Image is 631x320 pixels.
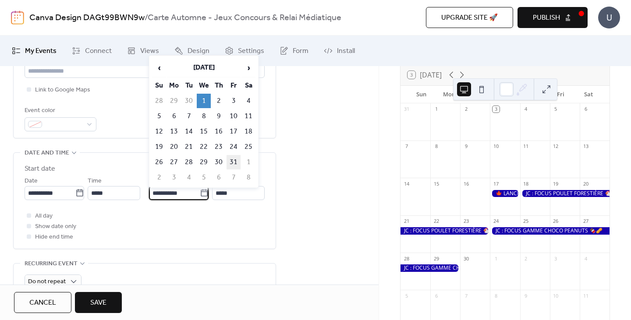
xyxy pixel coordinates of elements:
div: 4 [582,255,589,262]
div: JC : FOCUS GAMME CHOCO PEANUTS 🍫🥜 [490,227,610,235]
img: logo [11,11,24,25]
span: Recurring event [25,259,78,269]
div: 18 [523,180,529,187]
span: Hide end time [35,232,73,243]
div: 8 [493,292,499,299]
td: 2 [212,94,226,108]
td: 29 [167,94,181,108]
div: 15 [433,180,440,187]
div: 2 [523,255,529,262]
td: 30 [182,94,196,108]
div: 6 [582,106,589,113]
td: 24 [227,140,241,154]
div: 30 [463,255,469,262]
span: Publish [533,13,560,23]
th: Fr [227,78,241,93]
span: Link to Google Maps [35,85,90,95]
div: Sun [408,86,436,103]
div: 28 [403,255,410,262]
span: Views [140,46,159,56]
a: Views [121,39,166,63]
div: 5 [403,292,410,299]
td: 30 [212,155,226,169]
span: Show date only [35,222,76,232]
span: My Events [25,46,57,56]
button: Save [75,292,122,313]
td: 15 [197,124,211,139]
span: Upgrade site 🚀 [441,13,498,23]
span: Install [337,46,355,56]
td: 10 [227,109,241,123]
td: 6 [167,109,181,123]
span: Settings [238,46,264,56]
td: 19 [152,140,166,154]
td: 31 [227,155,241,169]
td: 25 [241,140,255,154]
th: Th [212,78,226,93]
th: We [197,78,211,93]
div: 24 [493,218,499,225]
div: 7 [403,143,410,150]
td: 8 [197,109,211,123]
div: 2 [463,106,469,113]
div: 11 [582,292,589,299]
span: All day [35,211,53,222]
a: Design [168,39,216,63]
div: 14 [403,180,410,187]
td: 26 [152,155,166,169]
td: 3 [167,170,181,185]
div: 🍁 LANCEMENT CARTE AUTOMNE 🍁 [490,190,520,197]
a: Form [273,39,315,63]
div: 21 [403,218,410,225]
div: 1 [493,255,499,262]
td: 9 [212,109,226,123]
b: Carte Automne - Jeux Concours & Relai Médiatique [148,10,341,26]
td: 20 [167,140,181,154]
a: Canva Design DAGt99BWN9w [29,10,145,26]
td: 2 [152,170,166,185]
td: 28 [152,94,166,108]
td: 28 [182,155,196,169]
div: 5 [553,106,559,113]
td: 12 [152,124,166,139]
span: Connect [85,46,112,56]
td: 5 [152,109,166,123]
td: 11 [241,109,255,123]
div: Mon [436,86,464,103]
div: 19 [553,180,559,187]
div: 26 [553,218,559,225]
td: 8 [241,170,255,185]
div: Start date [25,164,55,174]
div: 29 [433,255,440,262]
div: 10 [493,143,499,150]
div: 10 [553,292,559,299]
td: 7 [227,170,241,185]
div: 3 [553,255,559,262]
td: 7 [182,109,196,123]
td: 14 [182,124,196,139]
div: JC : FOCUS GAMME CHOCO PEANUTS 🍫🥜 [401,264,460,272]
th: Su [152,78,166,93]
a: Cancel [14,292,71,313]
td: 1 [197,94,211,108]
td: 17 [227,124,241,139]
span: Date [25,176,38,186]
b: / [145,10,148,26]
div: 9 [523,292,529,299]
div: 17 [493,180,499,187]
span: Date and time [25,148,69,158]
div: 13 [582,143,589,150]
td: 21 [182,140,196,154]
th: Sa [241,78,255,93]
div: 16 [463,180,469,187]
a: Install [317,39,362,63]
div: 20 [582,180,589,187]
td: 23 [212,140,226,154]
td: 18 [241,124,255,139]
a: Settings [218,39,271,63]
div: 3 [493,106,499,113]
td: 1 [241,155,255,169]
div: 1 [433,106,440,113]
div: 6 [433,292,440,299]
span: Do not repeat [28,276,66,288]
